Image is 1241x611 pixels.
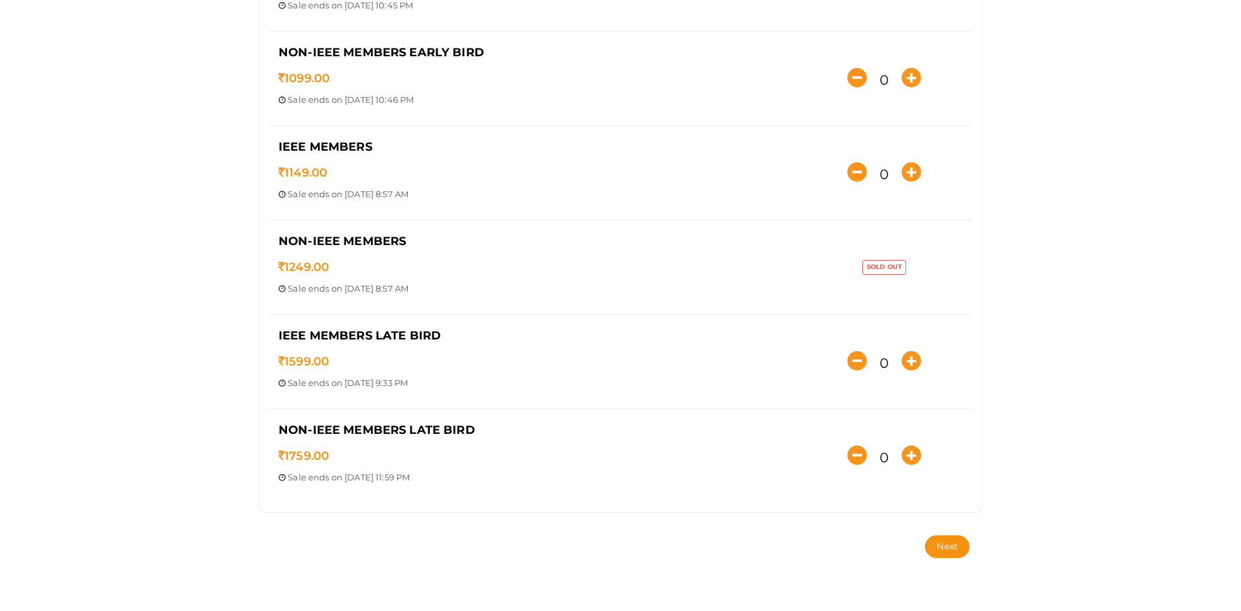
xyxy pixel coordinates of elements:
span: Sale [288,94,306,105]
p: ends on [DATE] 9:33 PM [279,377,787,389]
p: ends on [DATE] 8:57 AM [279,188,787,200]
span: IEEE Members Late Bird [279,328,441,343]
span: Sale [288,283,306,294]
span: Non-IEEE Members Early Bird [279,45,484,59]
label: Sold Out [862,260,906,274]
span: 1249.00 [279,260,329,274]
span: Sale [288,378,306,388]
span: Sale [288,189,306,199]
span: 1599.00 [279,354,329,369]
span: 1099.00 [279,71,330,85]
span: Non-IEEE Members [279,234,406,248]
span: Non-IEEE Members Late Bird [279,423,475,437]
span: 1759.00 [279,449,329,463]
p: ends on [DATE] 8:57 AM [279,283,787,295]
span: Next [937,541,958,552]
p: ends on [DATE] 10:46 PM [279,94,787,106]
span: IEEE Members [279,140,372,154]
p: ends on [DATE] 11:59 PM [279,471,787,484]
span: 1149.00 [279,166,327,180]
button: Next [925,535,970,558]
span: Sale [288,472,306,482]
